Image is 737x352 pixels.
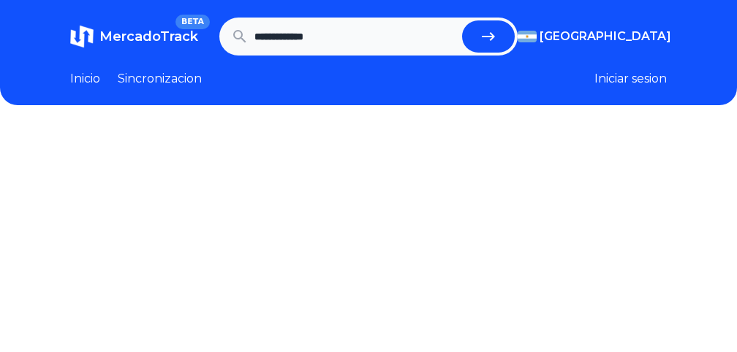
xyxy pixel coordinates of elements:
[518,28,667,45] button: [GEOGRAPHIC_DATA]
[594,70,667,88] button: Iniciar sesion
[118,70,202,88] a: Sincronizacion
[70,70,100,88] a: Inicio
[70,25,198,48] a: MercadoTrackBETA
[99,28,198,45] span: MercadoTrack
[175,15,210,29] span: BETA
[70,25,94,48] img: MercadoTrack
[518,31,537,42] img: Argentina
[540,28,671,45] span: [GEOGRAPHIC_DATA]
